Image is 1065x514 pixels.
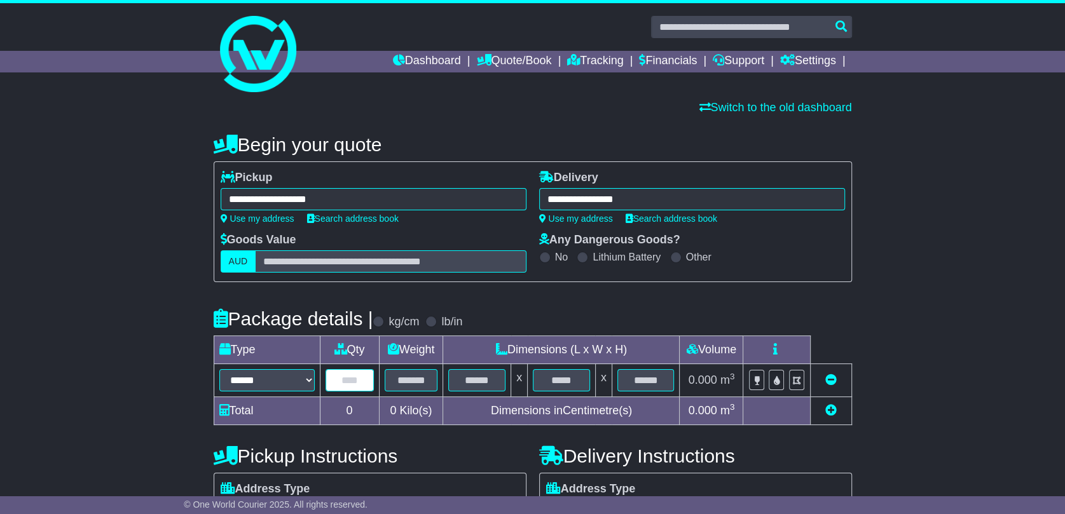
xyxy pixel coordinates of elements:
[593,251,661,263] label: Lithium Battery
[443,336,680,364] td: Dimensions (L x W x H)
[825,374,837,386] a: Remove this item
[780,51,836,72] a: Settings
[379,336,443,364] td: Weight
[539,233,680,247] label: Any Dangerous Goods?
[307,213,399,224] a: Search address book
[539,213,613,224] a: Use my address
[730,402,735,412] sup: 3
[221,482,310,496] label: Address Type
[680,336,743,364] td: Volume
[825,404,837,417] a: Add new item
[555,251,568,263] label: No
[393,51,461,72] a: Dashboard
[221,213,294,224] a: Use my address
[221,233,296,247] label: Goods Value
[221,171,273,185] label: Pickup
[546,482,636,496] label: Address Type
[390,404,396,417] span: 0
[214,134,852,155] h4: Begin your quote
[443,397,680,425] td: Dimensions in Centimetre(s)
[214,308,373,329] h4: Package details |
[567,51,623,72] a: Tracking
[595,364,612,397] td: x
[539,171,598,185] label: Delivery
[720,374,735,386] span: m
[388,315,419,329] label: kg/cm
[214,397,320,425] td: Total
[184,499,368,510] span: © One World Courier 2025. All rights reserved.
[730,372,735,381] sup: 3
[639,51,697,72] a: Financials
[441,315,462,329] label: lb/in
[713,51,764,72] a: Support
[379,397,443,425] td: Kilo(s)
[689,374,717,386] span: 0.000
[476,51,551,72] a: Quote/Book
[214,336,320,364] td: Type
[699,101,851,114] a: Switch to the old dashboard
[511,364,528,397] td: x
[539,445,852,466] h4: Delivery Instructions
[214,445,526,466] h4: Pickup Instructions
[686,251,711,263] label: Other
[320,397,379,425] td: 0
[689,404,717,417] span: 0.000
[720,404,735,417] span: m
[221,250,256,273] label: AUD
[626,213,717,224] a: Search address book
[320,336,379,364] td: Qty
